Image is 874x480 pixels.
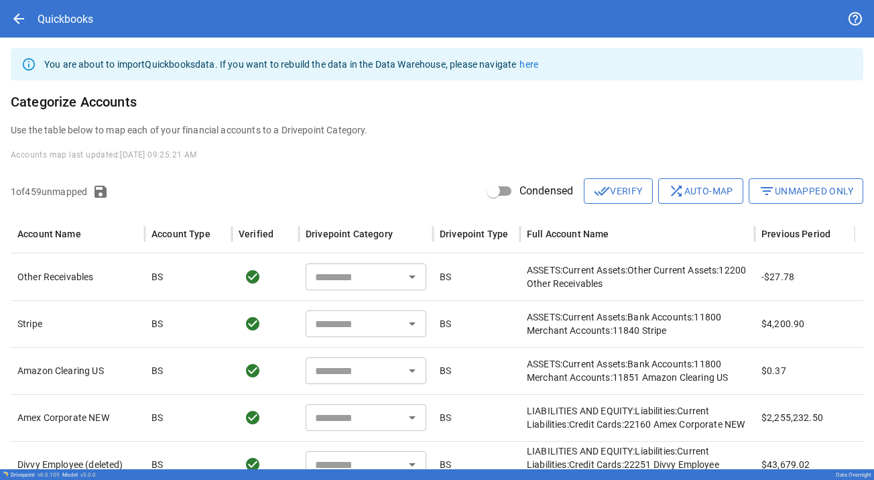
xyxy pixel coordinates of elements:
a: here [519,59,538,70]
span: Accounts map last updated: [DATE] 09:25:21 AM [11,150,197,160]
p: Use the table below to map each of your financial accounts to a Drivepoint Category. [11,123,863,137]
p: BS [440,458,451,471]
button: Open [403,267,422,286]
span: done_all [594,183,610,199]
p: -$27.78 [761,270,794,284]
p: ASSETS:Current Assets:Bank Accounts:11800 Merchant Accounts:11840 Stripe [527,310,748,337]
p: Other Receivables [17,270,138,284]
span: Condensed [519,183,573,199]
button: Open [403,314,422,333]
p: BS [440,270,451,284]
p: ASSETS:Current Assets:Other Current Assets:12200 Other Receivables [527,263,748,290]
p: BS [440,364,451,377]
p: BS [151,411,163,424]
div: Drivepoint [11,472,60,478]
div: Model [62,472,96,478]
p: Amex Corporate NEW [17,411,138,424]
img: Drivepoint [3,471,8,477]
button: Open [403,455,422,474]
button: Verify [584,178,652,204]
div: Drivepoint Type [440,229,508,239]
p: $0.37 [761,364,786,377]
p: 1 of 459 unmapped [11,185,87,198]
span: filter_list [759,183,775,199]
div: Verified [239,229,273,239]
div: Full Account Name [527,229,609,239]
div: Previous Period [761,229,830,239]
p: $4,200.90 [761,317,804,331]
div: Drivepoint Category [306,229,393,239]
p: LIABILITIES AND EQUITY:Liabilities:Current Liabilities:Credit Cards:22160 Amex Corporate NEW [527,404,748,431]
h6: Categorize Accounts [11,91,863,113]
p: BS [151,364,163,377]
p: ASSETS:Current Assets:Bank Accounts:11800 Merchant Accounts:11851 Amazon Clearing US [527,357,748,384]
div: Account Type [151,229,210,239]
span: v 5.0.0 [80,472,96,478]
p: Divvy Employee (deleted) [17,458,138,471]
div: Oats Overnight [836,472,871,478]
button: Open [403,361,422,380]
span: arrow_back [11,11,27,27]
p: BS [440,411,451,424]
p: BS [151,270,163,284]
span: shuffle [668,183,684,199]
p: BS [440,317,451,331]
span: v 6.0.109 [38,472,60,478]
p: BS [151,317,163,331]
button: Unmapped Only [749,178,863,204]
button: Open [403,408,422,427]
p: Amazon Clearing US [17,364,138,377]
p: $43,679.02 [761,458,810,471]
p: Stripe [17,317,138,331]
p: $2,255,232.50 [761,411,823,424]
button: Auto-map [658,178,743,204]
p: BS [151,458,163,471]
div: Account Name [17,229,81,239]
div: Quickbooks [38,13,93,25]
div: You are about to import Quickbooks data. If you want to rebuild the data in the Data Warehouse, p... [44,52,538,76]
